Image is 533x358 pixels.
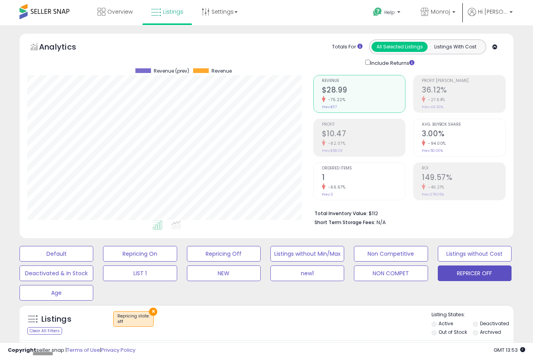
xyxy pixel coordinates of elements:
span: Monroj [431,8,450,16]
h2: $28.99 [322,85,405,96]
button: Non Competitive [354,246,428,262]
span: N/A [377,219,386,226]
button: new1 [270,265,344,281]
button: Listings With Cost [427,42,483,52]
li: $112 [314,208,500,217]
button: Age [20,285,93,301]
button: Repricing On [103,246,177,262]
span: Repricing state : [117,313,149,325]
button: Default [20,246,93,262]
button: Deactivated & In Stock [20,265,93,281]
span: 2025-08-18 13:53 GMT [494,346,525,354]
span: Profit [322,123,405,127]
i: Get Help [373,7,382,17]
button: REPRICER OFF [438,265,512,281]
button: LIST 1 [103,265,177,281]
div: seller snap | | [8,347,135,354]
button: Listings without Cost [438,246,512,262]
p: Listing States: [432,311,513,319]
a: Hi [PERSON_NAME] [468,8,513,25]
b: Total Inventory Value: [314,210,368,217]
button: All Selected Listings [371,42,428,52]
h2: 3.00% [422,129,505,140]
h5: Analytics [39,41,91,54]
small: Prev: 50.00% [422,148,443,153]
small: Prev: $58.39 [322,148,343,153]
small: Prev: $117 [322,105,337,109]
small: -94.00% [425,141,446,146]
small: Prev: 278.05% [422,192,444,197]
h2: 149.57% [422,173,505,183]
a: Help [367,1,408,25]
div: Clear All Filters [27,327,62,335]
h2: $10.47 [322,129,405,140]
span: Listings [163,8,183,16]
div: Totals For [332,43,362,51]
small: -82.07% [325,141,346,146]
button: × [149,308,157,316]
button: NEW [187,265,261,281]
a: Terms of Use [67,346,100,354]
small: -66.67% [325,184,346,190]
span: Profit [PERSON_NAME] [422,79,505,83]
label: Out of Stock [439,329,467,335]
b: Short Term Storage Fees: [314,219,375,226]
small: -46.21% [425,184,444,190]
label: Active [439,320,453,327]
small: Prev: 3 [322,192,333,197]
span: Revenue (prev) [154,68,189,74]
strong: Copyright [8,346,36,354]
h5: Listings [41,314,71,325]
span: Help [384,9,395,16]
button: Listings without Min/Max [270,246,344,262]
label: Archived [480,329,501,335]
div: Include Returns [359,58,424,67]
small: -75.22% [325,97,346,103]
small: Prev: 49.92% [422,105,443,109]
small: -27.64% [425,97,445,103]
span: Hi [PERSON_NAME] [478,8,507,16]
label: Deactivated [480,320,509,327]
span: Ordered Items [322,166,405,171]
span: Revenue [211,68,232,74]
span: Avg. Buybox Share [422,123,505,127]
span: Revenue [322,79,405,83]
span: Overview [107,8,133,16]
span: ROI [422,166,505,171]
div: off [117,319,149,324]
a: Privacy Policy [101,346,135,354]
h2: 36.12% [422,85,505,96]
button: Repricing Off [187,246,261,262]
h2: 1 [322,173,405,183]
button: NON COMPET [354,265,428,281]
